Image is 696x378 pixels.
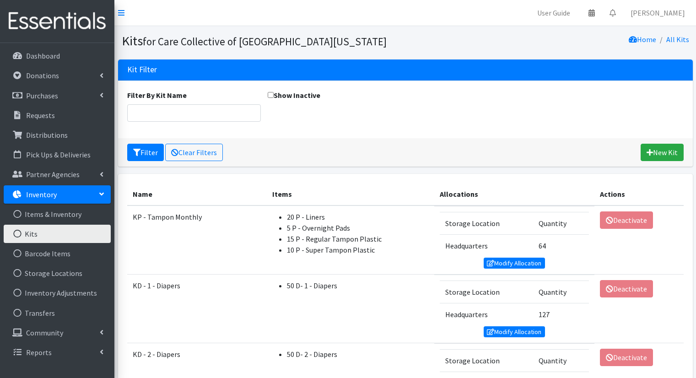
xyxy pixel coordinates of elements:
[26,348,52,357] p: Reports
[4,146,111,164] a: Pick Ups & Deliveries
[143,35,387,48] small: for Care Collective of [GEOGRAPHIC_DATA][US_STATE]
[4,343,111,362] a: Reports
[440,212,534,234] td: Storage Location
[629,35,656,44] a: Home
[287,233,428,244] li: 15 P - Regular Tampon Plastic
[287,244,428,255] li: 10 P - Super Tampon Plastic
[268,92,274,98] input: Show Inactive
[287,280,428,291] li: 50 D- 1 - Diapers
[4,225,111,243] a: Kits
[287,222,428,233] li: 5 P - Overnight Pads
[484,258,545,269] a: Modify Allocation
[26,190,57,199] p: Inventory
[26,150,91,159] p: Pick Ups & Deliveries
[26,130,68,140] p: Distributions
[4,185,111,204] a: Inventory
[4,6,111,37] img: HumanEssentials
[127,183,267,205] th: Name
[666,35,689,44] a: All Kits
[127,205,267,275] td: KP - Tampon Monthly
[533,234,589,257] td: 64
[440,281,534,303] td: Storage Location
[165,144,223,161] a: Clear Filters
[440,349,534,372] td: Storage Location
[26,170,80,179] p: Partner Agencies
[122,33,402,49] h1: Kits
[4,304,111,322] a: Transfers
[4,86,111,105] a: Purchases
[4,264,111,282] a: Storage Locations
[127,90,187,101] label: Filter By Kit Name
[623,4,692,22] a: [PERSON_NAME]
[127,65,157,75] h3: Kit Filter
[26,71,59,80] p: Donations
[440,234,534,257] td: Headquarters
[594,183,684,205] th: Actions
[4,106,111,124] a: Requests
[26,111,55,120] p: Requests
[4,66,111,85] a: Donations
[127,275,267,343] td: KD - 1 - Diapers
[268,90,320,101] label: Show Inactive
[484,326,545,337] a: Modify Allocation
[533,281,589,303] td: Quantity
[641,144,684,161] a: New Kit
[4,126,111,144] a: Distributions
[127,144,164,161] button: Filter
[267,183,434,205] th: Items
[434,183,594,205] th: Allocations
[4,244,111,263] a: Barcode Items
[287,211,428,222] li: 20 P - Liners
[533,349,589,372] td: Quantity
[533,212,589,234] td: Quantity
[440,303,534,325] td: Headquarters
[287,349,428,360] li: 50 D- 2 - Diapers
[4,205,111,223] a: Items & Inventory
[4,165,111,184] a: Partner Agencies
[26,91,58,100] p: Purchases
[26,328,63,337] p: Community
[530,4,577,22] a: User Guide
[4,284,111,302] a: Inventory Adjustments
[26,51,60,60] p: Dashboard
[533,303,589,325] td: 127
[4,47,111,65] a: Dashboard
[4,324,111,342] a: Community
